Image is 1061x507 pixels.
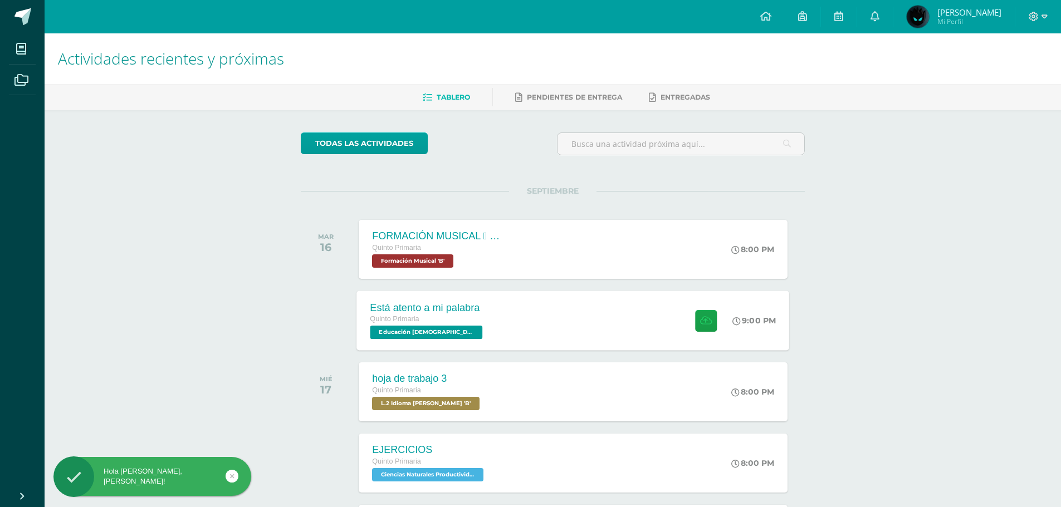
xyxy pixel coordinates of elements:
[372,386,421,394] span: Quinto Primaria
[372,468,483,481] span: Ciencias Naturales Productividad y Desarrollo 'B'
[301,132,428,154] a: todas las Actividades
[937,7,1001,18] span: [PERSON_NAME]
[661,93,710,101] span: Entregadas
[731,458,774,468] div: 8:00 PM
[937,17,1001,26] span: Mi Perfil
[58,48,284,69] span: Actividades recientes y próximas
[558,133,804,155] input: Busca una actividad próxima aquí...
[907,6,929,28] img: b97df1b91239debd201169505a784f89.png
[372,444,486,456] div: EJERCICIOS
[515,88,622,106] a: Pendientes de entrega
[318,233,334,240] div: MAR
[320,383,333,396] div: 17
[372,244,421,252] span: Quinto Primaria
[509,186,596,196] span: SEPTIEMBRE
[423,88,470,106] a: Tablero
[320,375,333,383] div: MIÉ
[318,240,334,254] div: 16
[53,466,251,486] div: Hola [PERSON_NAME], [PERSON_NAME]!
[649,88,710,106] a: Entregadas
[372,230,506,242] div: FORMACIÓN MUSICAL  SILENCIOS MUSICALES
[370,302,486,313] div: Está atento a mi palabra
[437,93,470,101] span: Tablero
[370,315,419,323] span: Quinto Primaria
[372,397,480,410] span: L.2 Idioma Maya Kaqchikel 'B'
[733,316,776,326] div: 9:00 PM
[731,244,774,254] div: 8:00 PM
[372,254,453,268] span: Formación Musical 'B'
[372,457,421,465] span: Quinto Primaria
[370,326,483,339] span: Educación Cristiana 'B'
[731,387,774,397] div: 8:00 PM
[527,93,622,101] span: Pendientes de entrega
[372,373,482,385] div: hoja de trabajo 3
